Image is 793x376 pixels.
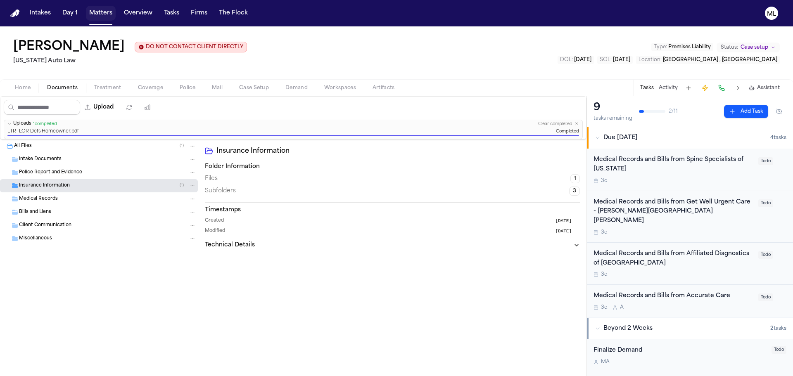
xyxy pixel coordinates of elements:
span: 1 [570,174,580,183]
span: 3d [601,271,608,278]
button: Hide completed tasks (⌘⇧H) [772,105,786,118]
div: Open task: Finalize Demand [587,339,793,372]
input: Search files [4,100,80,115]
span: Client Communication [19,222,71,229]
span: Todo [758,157,773,165]
div: 9 [594,101,632,114]
button: Tasks [161,6,183,21]
a: The Flock [216,6,251,21]
span: LTR- LOR Defs Homeowner.pdf [7,129,79,135]
span: Artifacts [373,85,395,91]
span: Insurance Information [19,182,70,189]
span: Bills and Liens [19,209,51,216]
button: Technical Details [205,241,580,249]
span: [DATE] [574,57,591,62]
span: Miscellaneous [19,235,52,242]
span: [DATE] [555,218,572,225]
button: Due [DATE]4tasks [587,127,793,149]
h2: [US_STATE] Auto Law [13,56,247,66]
div: Medical Records and Bills from Get Well Urgent Care - [PERSON_NAME][GEOGRAPHIC_DATA][PERSON_NAME] [594,198,753,226]
button: Overview [121,6,156,21]
span: Todo [758,199,773,207]
span: Treatment [94,85,121,91]
span: 1 completed [33,121,57,127]
span: Completed [556,129,579,135]
button: Activity [659,85,678,91]
button: [DATE] [555,228,580,235]
h3: Timestamps [205,206,580,214]
span: [GEOGRAPHIC_DATA] , [GEOGRAPHIC_DATA] [663,57,777,62]
span: Mail [212,85,223,91]
h2: Insurance Information [216,146,580,156]
span: M A [601,359,610,365]
button: Edit SOL: 2028-06-10 [597,56,633,64]
span: Type : [654,45,667,50]
span: Case Setup [239,85,269,91]
span: Beyond 2 Weeks [603,324,653,333]
span: 2 / 11 [669,108,678,115]
span: 3d [601,177,608,184]
a: Home [10,9,20,17]
span: Todo [772,346,786,354]
button: Edit DOL: 2025-06-10 [558,56,594,64]
span: Medical Records [19,196,58,203]
button: [DATE] [555,218,580,225]
div: Open task: Medical Records and Bills from Accurate Care [587,285,793,317]
a: Day 1 [59,6,81,21]
button: Edit matter name [13,40,125,54]
div: Open task: Medical Records and Bills from Affiliated Diagnostics of Oakland [587,243,793,285]
h3: Folder Information [205,163,580,171]
span: Demand [285,85,308,91]
div: Open task: Medical Records and Bills from Get Well Urgent Care - Harper Woods [587,191,793,243]
div: Medical Records and Bills from Spine Specialists of [US_STATE] [594,155,753,174]
button: Tasks [640,85,654,91]
button: Upload [80,100,119,115]
button: Edit Location: Detroit , MI [636,56,780,64]
span: Todo [758,293,773,301]
button: Create Immediate Task [699,82,711,94]
span: [DATE] [613,57,630,62]
button: Beyond 2 Weeks2tasks [587,318,793,339]
div: Finalize Demand [594,346,767,355]
button: Make a Call [716,82,727,94]
h1: [PERSON_NAME] [13,40,125,54]
span: Police [180,85,195,91]
span: Coverage [138,85,163,91]
span: DO NOT CONTACT CLIENT DIRECTLY [146,44,243,50]
span: DOL : [560,57,573,62]
span: Police Report and Evidence [19,169,82,176]
button: Matters [86,6,116,21]
div: Medical Records and Bills from Accurate Care [594,291,753,301]
span: Due [DATE] [603,134,637,142]
span: Status: [721,44,738,51]
span: Modified [205,228,225,235]
span: [DATE] [555,228,572,235]
span: ( 1 ) [180,144,184,148]
span: Todo [758,251,773,259]
span: 3d [601,229,608,236]
span: All Files [14,143,32,150]
span: SOL : [600,57,612,62]
div: tasks remaining [594,115,632,122]
span: Home [15,85,31,91]
span: Created [205,218,224,225]
span: Files [205,175,218,183]
span: Subfolders [205,187,236,195]
button: Edit client contact restriction [135,42,247,52]
button: Firms [188,6,211,21]
span: Intake Documents [19,156,62,163]
div: Open task: Medical Records and Bills from Spine Specialists of Michigan [587,149,793,191]
text: ML [767,11,776,17]
img: Finch Logo [10,9,20,17]
span: 4 task s [770,135,786,141]
button: Clear completed [538,121,572,127]
button: Uploads1completedClear completed [4,120,582,128]
span: A [620,304,624,311]
div: Medical Records and Bills from Affiliated Diagnostics of [GEOGRAPHIC_DATA] [594,249,753,268]
h3: Technical Details [205,241,255,249]
span: Premises Liability [668,45,711,50]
